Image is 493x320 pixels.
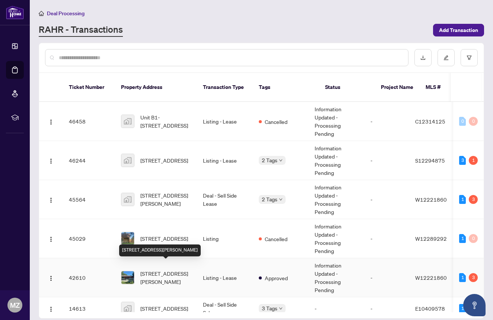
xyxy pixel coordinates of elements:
[140,191,191,208] span: [STREET_ADDRESS][PERSON_NAME]
[119,244,201,256] div: [STREET_ADDRESS][PERSON_NAME]
[439,24,478,36] span: Add Transaction
[48,119,54,125] img: Logo
[121,271,134,284] img: thumbnail-img
[48,275,54,281] img: Logo
[197,102,253,141] td: Listing - Lease
[197,180,253,219] td: Deal - Sell Side Lease
[140,234,188,243] span: [STREET_ADDRESS]
[309,297,365,320] td: -
[45,303,57,314] button: Logo
[121,115,134,128] img: thumbnail-img
[6,6,24,19] img: logo
[375,73,420,102] th: Project Name
[45,233,57,244] button: Logo
[63,219,115,258] td: 45029
[262,156,277,164] span: 2 Tags
[115,73,197,102] th: Property Address
[140,304,188,313] span: [STREET_ADDRESS]
[140,156,188,164] span: [STREET_ADDRESS]
[420,55,426,60] span: download
[415,235,447,242] span: W12289292
[459,156,466,165] div: 3
[262,304,277,313] span: 3 Tags
[459,234,466,243] div: 1
[121,154,134,167] img: thumbnail-img
[121,193,134,206] img: thumbnail-img
[63,297,115,320] td: 14613
[48,306,54,312] img: Logo
[463,294,486,316] button: Open asap
[121,232,134,245] img: thumbnail-img
[415,305,445,312] span: E10409578
[197,219,253,258] td: Listing
[197,73,253,102] th: Transaction Type
[438,49,455,66] button: edit
[45,193,57,205] button: Logo
[265,235,287,243] span: Cancelled
[63,141,115,180] td: 46244
[415,118,445,125] span: C12314125
[45,115,57,127] button: Logo
[279,159,283,162] span: down
[459,117,466,126] div: 0
[45,272,57,284] button: Logo
[63,102,115,141] td: 46458
[279,198,283,201] span: down
[253,73,319,102] th: Tags
[365,180,409,219] td: -
[63,180,115,219] td: 45564
[39,23,123,37] a: RAHR - Transactions
[443,55,449,60] span: edit
[48,197,54,203] img: Logo
[469,156,478,165] div: 1
[140,113,191,129] span: Unit B1-[STREET_ADDRESS]
[309,102,365,141] td: Information Updated - Processing Pending
[63,258,115,297] td: 42610
[414,49,432,66] button: download
[365,141,409,180] td: -
[279,307,283,310] span: down
[461,49,478,66] button: filter
[365,297,409,320] td: -
[39,11,44,16] span: home
[47,10,85,17] span: Deal Processing
[319,73,375,102] th: Status
[365,102,409,141] td: -
[365,219,409,258] td: -
[262,195,277,204] span: 2 Tags
[48,158,54,164] img: Logo
[459,304,466,313] div: 1
[433,24,484,36] button: Add Transaction
[365,258,409,297] td: -
[467,55,472,60] span: filter
[469,117,478,126] div: 0
[459,273,466,282] div: 1
[197,141,253,180] td: Listing - Lease
[415,196,447,203] span: W12221860
[309,219,365,258] td: Information Updated - Processing Pending
[63,73,115,102] th: Ticket Number
[121,302,134,315] img: thumbnail-img
[265,118,287,126] span: Cancelled
[415,274,447,281] span: W12221860
[309,141,365,180] td: Information Updated - Processing Pending
[469,273,478,282] div: 3
[459,195,466,204] div: 1
[265,274,288,282] span: Approved
[415,157,445,164] span: S12294875
[140,269,191,286] span: [STREET_ADDRESS][PERSON_NAME]
[48,236,54,242] img: Logo
[420,73,464,102] th: MLS #
[469,195,478,204] div: 3
[10,300,20,310] span: MZ
[309,180,365,219] td: Information Updated - Processing Pending
[197,258,253,297] td: Listing - Lease
[309,258,365,297] td: Information Updated - Processing Pending
[45,154,57,166] button: Logo
[197,297,253,320] td: Deal - Sell Side Sale
[469,234,478,243] div: 0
